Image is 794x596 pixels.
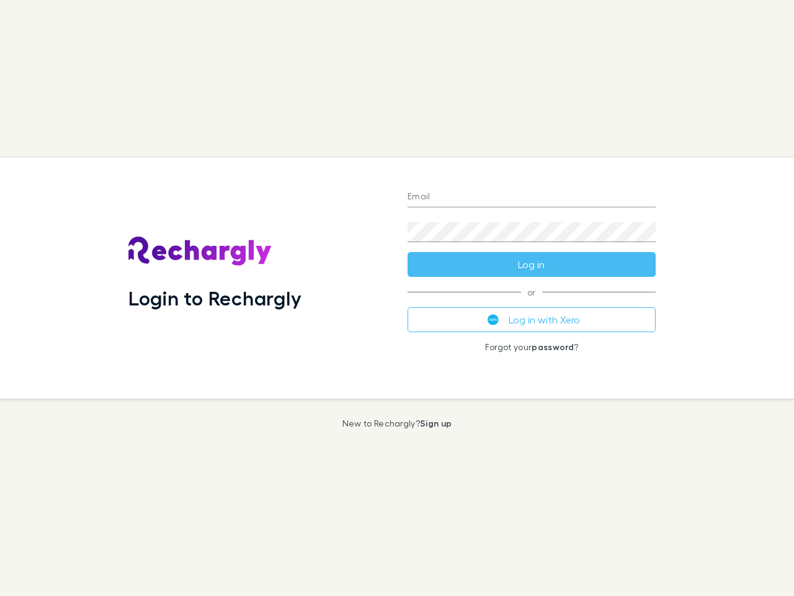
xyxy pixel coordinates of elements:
img: Xero's logo [488,314,499,325]
button: Log in with Xero [408,307,656,332]
p: Forgot your ? [408,342,656,352]
a: Sign up [420,418,452,428]
h1: Login to Rechargly [128,286,301,310]
button: Log in [408,252,656,277]
a: password [532,341,574,352]
p: New to Rechargly? [342,418,452,428]
img: Rechargly's Logo [128,237,272,266]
